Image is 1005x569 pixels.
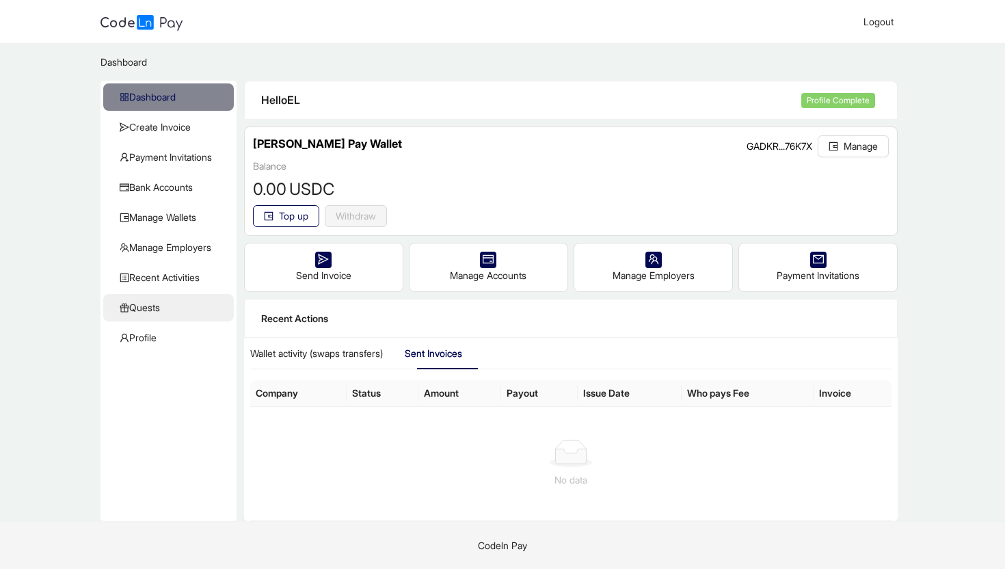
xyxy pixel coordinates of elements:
[747,140,812,152] span: GADKR...76K7X
[253,205,319,227] button: walletTop up
[120,174,223,201] span: Bank Accounts
[120,204,223,231] span: Manage Wallets
[264,211,273,221] span: wallet
[120,114,223,141] span: Create Invoice
[120,144,223,171] span: Payment Invitations
[347,380,418,407] th: Status
[100,15,183,31] img: logo
[120,333,129,343] span: user
[844,139,878,154] span: Manage
[253,135,402,153] h3: [PERSON_NAME] Pay Wallet
[120,324,223,352] span: Profile
[120,264,223,291] span: Recent Activities
[483,254,494,265] span: credit-card
[739,243,897,291] div: Payment Invitations
[100,56,147,68] span: Dashboard
[829,142,838,151] span: wallet
[863,16,894,27] span: Logout
[801,93,875,108] span: Profile Complete
[287,93,300,107] span: EL
[250,380,347,407] th: Company
[818,140,889,152] a: walletManage
[120,273,129,282] span: profile
[245,243,403,291] div: Send Invoice
[120,83,223,111] span: Dashboard
[813,254,824,265] span: mail
[501,380,578,407] th: Payout
[814,380,892,407] th: Invoice
[261,92,802,109] div: Hello
[578,380,682,407] th: Issue Date
[120,234,223,261] span: Manage Employers
[120,92,129,102] span: appstore
[250,346,383,361] div: Wallet activity (swaps transfers)
[267,473,874,488] p: No data
[405,346,462,361] div: Sent Invoices
[418,380,501,407] th: Amount
[120,213,129,222] span: wallet
[253,159,334,174] div: Balance
[682,380,814,407] th: Who pays Fee
[120,243,129,252] span: team
[263,179,286,199] span: .00
[120,122,129,132] span: send
[253,179,263,199] span: 0
[120,153,129,162] span: user-add
[120,294,223,321] span: Quests
[818,135,889,157] button: walletManage
[289,176,334,202] span: USDC
[279,209,308,224] span: Top up
[648,254,659,265] span: team
[574,243,732,291] div: Manage Employers
[410,243,567,291] div: Manage Accounts
[261,311,881,326] div: Recent Actions
[120,183,129,192] span: credit-card
[318,254,329,265] span: send
[120,303,129,313] span: gift
[801,92,881,108] a: Profile Complete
